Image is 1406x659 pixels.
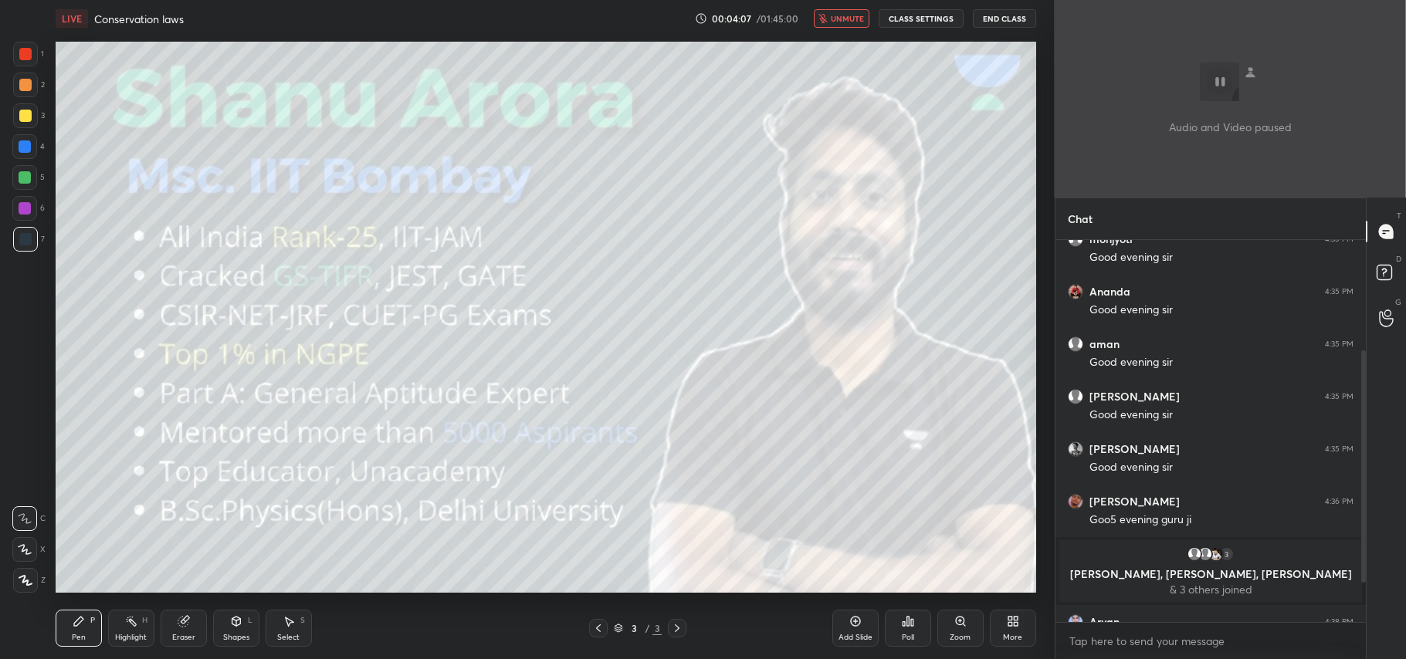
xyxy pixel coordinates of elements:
[902,634,914,641] div: Poll
[645,624,649,633] div: /
[1055,240,1366,622] div: grid
[13,568,46,593] div: Z
[12,537,46,562] div: X
[1395,296,1401,308] p: G
[839,634,872,641] div: Add Slide
[1069,583,1353,596] p: & 3 others joined
[115,634,147,641] div: Highlight
[1089,302,1353,318] div: Good evening sir
[94,12,184,26] h4: Conservation laws
[1068,389,1083,404] img: default.png
[1325,617,1353,627] div: 4:38 PM
[1068,441,1083,457] img: 6111fb1f1fc44f048fa80b05d5297f5d.jpg
[1089,512,1353,528] div: Goo5 evening guru ji
[172,634,195,641] div: Eraser
[13,73,45,97] div: 2
[1089,407,1353,423] div: Good evening sir
[1187,546,1202,562] img: default.png
[300,617,305,624] div: S
[1003,634,1022,641] div: More
[12,196,45,221] div: 6
[1089,337,1120,351] h6: aman
[12,506,46,531] div: C
[90,617,95,624] div: P
[1325,392,1353,401] div: 4:35 PM
[1068,614,1083,630] img: 1ce08616801844df92ca8a255ef4abb4.jpg
[248,617,252,624] div: L
[1208,546,1224,562] img: d7b0cb43f10d4a0b8e9f53d56bea3895.jpg
[1089,355,1353,370] div: Good evening sir
[1089,250,1353,265] div: Good evening sir
[1325,497,1353,506] div: 4:36 PM
[1089,285,1130,299] h6: Ananda
[879,9,964,28] button: CLASS SETTINGS
[1198,546,1213,562] img: default.png
[1068,494,1083,509] img: 16b1275acdf749ea8f0843c87d401fc4.jpg
[1219,546,1235,562] div: 3
[12,165,45,190] div: 5
[1089,615,1120,629] h6: Aryan
[12,134,45,159] div: 4
[1089,495,1180,509] h6: [PERSON_NAME]
[142,617,147,624] div: H
[1089,390,1180,404] h6: [PERSON_NAME]
[652,621,662,635] div: 3
[814,9,869,28] button: unmute
[277,634,300,641] div: Select
[13,103,45,128] div: 3
[1068,284,1083,299] img: 92a269ea2e484eb1a6a438f6c1a92c39.21611570_3
[72,634,86,641] div: Pen
[1325,340,1353,349] div: 4:35 PM
[1069,568,1353,580] p: [PERSON_NAME], [PERSON_NAME], [PERSON_NAME]
[973,9,1036,28] button: End Class
[950,634,971,641] div: Zoom
[1055,198,1105,239] p: Chat
[1089,442,1180,456] h6: [PERSON_NAME]
[1325,287,1353,296] div: 4:35 PM
[831,13,864,24] span: unmute
[626,624,642,633] div: 3
[1089,460,1353,475] div: Good evening sir
[1068,336,1083,352] img: default.png
[1396,253,1401,265] p: D
[13,42,44,66] div: 1
[56,9,88,28] div: LIVE
[1397,210,1401,221] p: T
[1169,119,1292,135] p: Audio and Video paused
[13,227,45,252] div: 7
[1325,444,1353,454] div: 4:35 PM
[223,634,249,641] div: Shapes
